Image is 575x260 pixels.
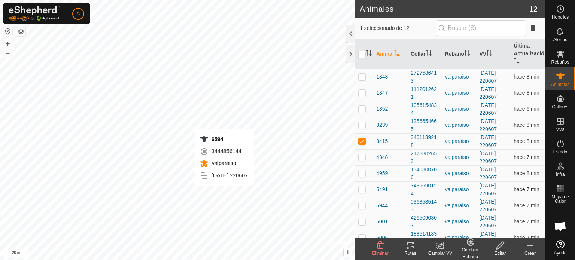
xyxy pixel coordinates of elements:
div: Editar [485,250,515,257]
span: 6006 [376,234,388,242]
p-sorticon: Activar para ordenar [426,51,432,57]
th: Rebaño [442,39,477,69]
button: – [3,49,12,58]
span: Alertas [553,37,567,42]
span: 3239 [376,121,388,129]
span: Estado [553,150,567,154]
span: 1843 [376,73,388,81]
div: Crear [515,250,545,257]
div: 2727586413 [411,69,439,85]
a: [DATE] 220607 [479,70,497,84]
div: Rutas [395,250,425,257]
p-sorticon: Activar para ordenar [366,51,372,57]
div: valparaiso [445,89,474,97]
a: [DATE] 220607 [479,134,497,148]
div: valparaiso [445,218,474,226]
th: Última Actualización [511,39,545,69]
p-sorticon: Activar para ordenar [486,51,492,57]
span: 5491 [376,186,388,193]
span: 14 sept 2025, 22:33 [514,218,539,224]
span: 14 sept 2025, 22:32 [514,122,539,128]
span: 3415 [376,137,388,145]
div: valparaiso [445,137,474,145]
span: VVs [556,127,564,132]
span: 4959 [376,169,388,177]
div: 1356654665 [411,117,439,133]
a: [DATE] 220607 [479,150,497,164]
a: [DATE] 220607 [479,102,497,116]
img: Logo Gallagher [9,6,60,21]
span: Horarios [552,15,569,19]
a: [DATE] 220607 [479,166,497,180]
span: Rebaños [551,60,569,64]
div: Cambiar Rebaño [455,247,485,260]
div: Chat abierto [549,215,572,238]
span: 5944 [376,202,388,209]
span: 14 sept 2025, 22:33 [514,202,539,208]
button: Restablecer Mapa [3,27,12,36]
div: 1340800706 [411,166,439,181]
span: Mapa de Calor [547,195,573,204]
span: 14 sept 2025, 22:32 [514,170,539,176]
span: A [76,10,80,18]
span: 14 sept 2025, 22:33 [514,235,539,241]
span: 6001 [376,218,388,226]
div: 3439690124 [411,182,439,198]
div: 3401139218 [411,134,439,149]
span: 14 sept 2025, 22:34 [514,106,539,112]
th: Animal [373,39,408,69]
p-sorticon: Activar para ordenar [514,59,520,65]
th: Collar [408,39,442,69]
div: 2178802653 [411,150,439,165]
a: [DATE] 220607 [479,183,497,196]
button: Capas del Mapa [16,27,25,36]
div: valparaiso [445,169,474,177]
div: 1885141837 [411,230,439,246]
div: 0363535143 [411,198,439,214]
span: 14 sept 2025, 22:32 [514,90,539,96]
div: 1112012621 [411,85,439,101]
span: 14 sept 2025, 22:32 [514,74,539,80]
span: 14 sept 2025, 22:33 [514,154,539,160]
a: [DATE] 220607 [479,231,497,245]
span: 1852 [376,105,388,113]
p-sorticon: Activar para ordenar [394,51,400,57]
div: valparaiso [445,234,474,242]
div: valparaiso [445,73,474,81]
span: 1847 [376,89,388,97]
span: 12 [529,3,538,15]
span: Collares [552,105,568,109]
div: 3444856144 [200,147,248,156]
span: 4348 [376,153,388,161]
div: valparaiso [445,121,474,129]
span: i [347,249,349,256]
button: i [344,248,352,257]
div: Cambiar VV [425,250,455,257]
a: Contáctenos [191,250,216,257]
div: 6594 [200,135,248,144]
span: 14 sept 2025, 22:33 [514,186,539,192]
button: + [3,39,12,48]
span: Infra [556,172,565,177]
h2: Animales [360,4,529,13]
div: 4265090303 [411,214,439,230]
a: Política de Privacidad [139,250,182,257]
div: 1056154834 [411,101,439,117]
div: valparaiso [445,186,474,193]
a: [DATE] 220607 [479,86,497,100]
a: [DATE] 220607 [479,215,497,229]
span: 1 seleccionado de 12 [360,24,435,32]
p-sorticon: Activar para ordenar [464,51,470,57]
span: 14 sept 2025, 22:32 [514,138,539,144]
input: Buscar (S) [436,20,526,36]
a: Ayuda [545,237,575,258]
span: Eliminar [372,251,388,256]
div: [DATE] 220607 [200,171,248,180]
a: [DATE] 220607 [479,118,497,132]
span: Animales [551,82,569,87]
a: [DATE] 220607 [479,199,497,212]
div: valparaiso [445,105,474,113]
div: valparaiso [445,202,474,209]
th: VV [476,39,511,69]
span: Ayuda [554,251,567,255]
